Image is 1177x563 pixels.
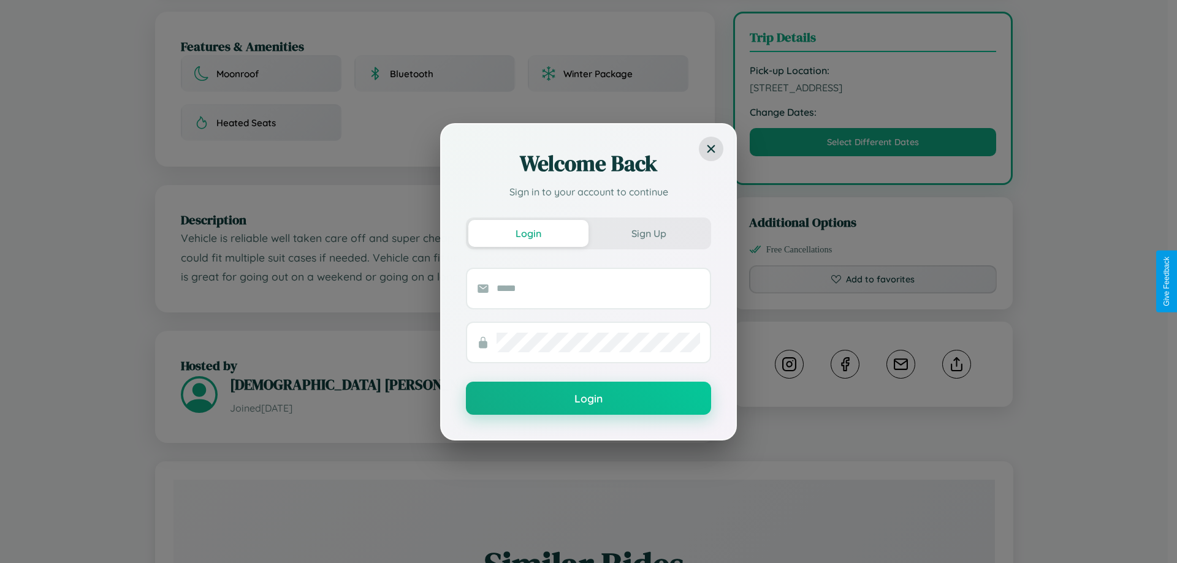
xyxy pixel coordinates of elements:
[466,382,711,415] button: Login
[588,220,709,247] button: Sign Up
[1162,257,1171,306] div: Give Feedback
[468,220,588,247] button: Login
[466,149,711,178] h2: Welcome Back
[466,184,711,199] p: Sign in to your account to continue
